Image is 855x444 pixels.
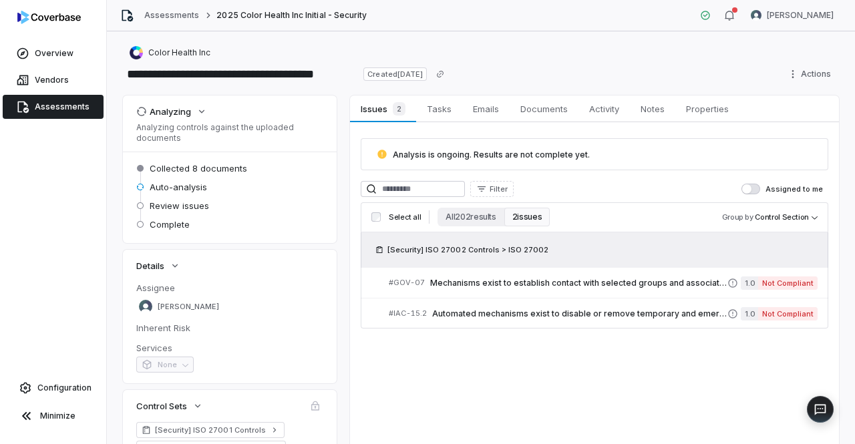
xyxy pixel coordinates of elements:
span: Filter [490,184,508,194]
a: #IAC-15.2Automated mechanisms exist to disable or remove temporary and emergency accounts after a... [389,298,818,328]
div: Analyzing [136,105,191,118]
dt: Services [136,342,323,354]
img: Arun Muthu avatar [139,300,152,313]
a: #GOV-07Mechanisms exist to establish contact with selected groups and associations within the cyb... [389,268,818,298]
span: Auto-analysis [150,181,207,193]
span: Assessments [35,101,90,112]
span: [PERSON_NAME] [158,302,219,312]
span: 2 [393,102,405,116]
button: Arun Muthu avatar[PERSON_NAME] [743,5,842,25]
span: Activity [584,100,625,118]
span: Color Health Inc [148,47,210,58]
span: [Security] ISO 27002 Controls > ISO 27002 [387,244,548,255]
span: Not Compliant [758,307,818,320]
img: logo-D7KZi-bG.svg [17,11,81,24]
a: Configuration [5,376,101,400]
span: Issues [355,99,410,118]
button: https://color.com/Color Health Inc [126,41,214,65]
button: Actions [784,64,839,84]
span: # IAC-15.2 [389,308,427,318]
img: Arun Muthu avatar [751,10,761,21]
span: Tasks [421,100,457,118]
dt: Assignee [136,282,323,294]
input: Select all [371,212,381,222]
button: All 202 results [438,208,504,226]
p: Analyzing controls against the uploaded documents [136,122,323,144]
span: Minimize [40,411,75,421]
button: Assigned to me [741,184,760,194]
span: Notes [635,100,670,118]
dt: Inherent Risk [136,322,323,334]
span: 1.0 [741,276,758,290]
span: Created [DATE] [363,67,426,81]
span: Automated mechanisms exist to disable or remove temporary and emergency accounts after an organiz... [432,308,727,319]
span: Group by [722,212,753,222]
span: 1.0 [741,307,758,320]
a: Vendors [3,68,104,92]
button: Copy link [428,62,452,86]
span: Analysis is ongoing. Results are not complete yet. [393,150,590,160]
span: [PERSON_NAME] [767,10,834,21]
button: 2 issues [504,208,550,226]
button: Minimize [5,403,101,429]
span: Configuration [37,383,92,393]
span: Complete [150,218,190,230]
a: [Security] ISO 27001 Controls [136,422,285,438]
button: Control Sets [132,394,207,418]
span: Emails [468,100,504,118]
button: Filter [470,181,514,197]
span: Control Sets [136,400,187,412]
button: Details [132,254,184,278]
span: Mechanisms exist to establish contact with selected groups and associations within the cybersecur... [430,278,727,288]
span: Select all [389,212,421,222]
span: Vendors [35,75,69,85]
label: Assigned to me [741,184,823,194]
span: # GOV-07 [389,278,425,288]
span: Details [136,260,164,272]
button: Analyzing [132,99,211,124]
span: Properties [681,100,734,118]
span: Not Compliant [758,276,818,290]
a: Assessments [144,10,199,21]
span: [Security] ISO 27001 Controls [155,425,266,435]
span: Documents [515,100,573,118]
span: Review issues [150,200,209,212]
a: Assessments [3,95,104,119]
span: Overview [35,48,73,59]
span: 2025 Color Health Inc Initial - Security [216,10,367,21]
a: Overview [3,41,104,65]
span: Collected 8 documents [150,162,247,174]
